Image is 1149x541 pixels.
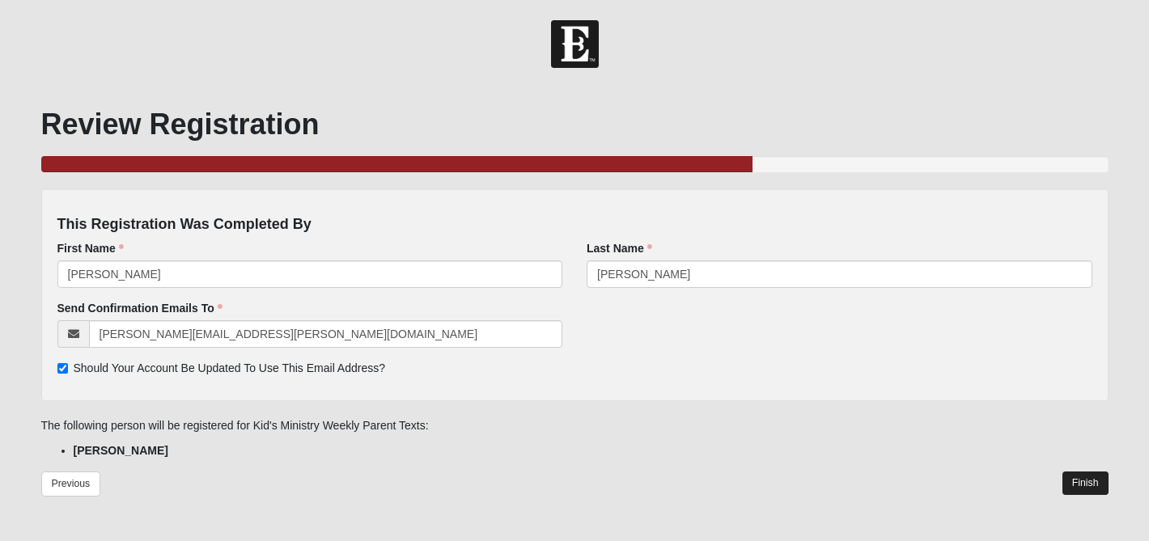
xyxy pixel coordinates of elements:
label: Last Name [587,240,652,256]
a: Previous [41,471,101,497]
a: Finish [1062,471,1109,495]
label: Send Confirmation Emails To [57,300,223,316]
h1: Review Registration [41,107,1109,142]
input: Should Your Account Be Updated To Use This Email Address? [57,363,68,374]
label: First Name [57,240,124,256]
span: Should Your Account Be Updated To Use This Email Address? [74,361,386,374]
img: Church of Eleven22 Logo [551,20,599,68]
h4: This Registration Was Completed By [57,216,1092,234]
p: The following person will be registered for Kid's Ministry Weekly Parent Texts: [41,417,1109,434]
strong: [PERSON_NAME] [74,444,168,457]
